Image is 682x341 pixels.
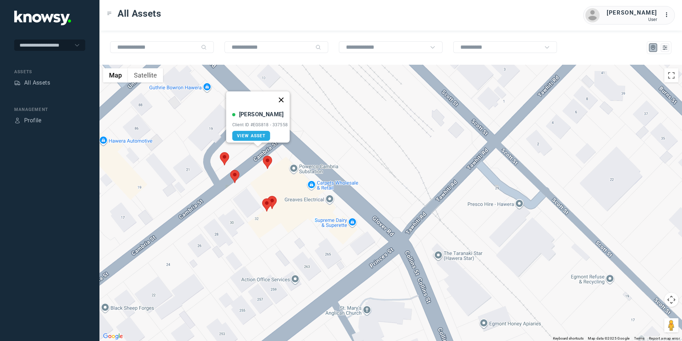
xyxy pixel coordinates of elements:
[664,293,678,307] button: Map camera controls
[14,106,85,113] div: Management
[103,68,128,82] button: Show street map
[232,131,270,141] a: View Asset
[24,116,42,125] div: Profile
[315,44,321,50] div: Search
[128,68,163,82] button: Show satellite imagery
[607,17,657,22] div: User
[14,69,85,75] div: Assets
[585,8,600,22] img: avatar.png
[588,336,629,340] span: Map data ©2025 Google
[24,79,50,87] div: All Assets
[237,133,266,138] span: View Asset
[662,44,668,51] div: List
[553,336,584,341] button: Keyboard shortcuts
[201,44,207,50] div: Search
[634,336,645,340] a: Terms (opens in new tab)
[664,11,673,20] div: :
[101,332,125,341] a: Open this area in Google Maps (opens a new window)
[14,117,21,124] div: Profile
[649,336,680,340] a: Report a map error
[665,12,672,17] tspan: ...
[664,318,678,332] button: Drag Pegman onto the map to open Street View
[239,110,284,119] div: [PERSON_NAME]
[118,7,161,20] span: All Assets
[664,68,678,82] button: Toggle fullscreen view
[14,116,42,125] a: ProfileProfile
[14,80,21,86] div: Assets
[664,11,673,19] div: :
[272,91,289,108] button: Close
[107,11,112,16] div: Toggle Menu
[14,11,71,25] img: Application Logo
[14,79,50,87] a: AssetsAll Assets
[101,332,125,341] img: Google
[650,44,656,51] div: Map
[607,9,657,17] div: [PERSON_NAME]
[232,122,288,127] div: Client ID #EGS818 - 337558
